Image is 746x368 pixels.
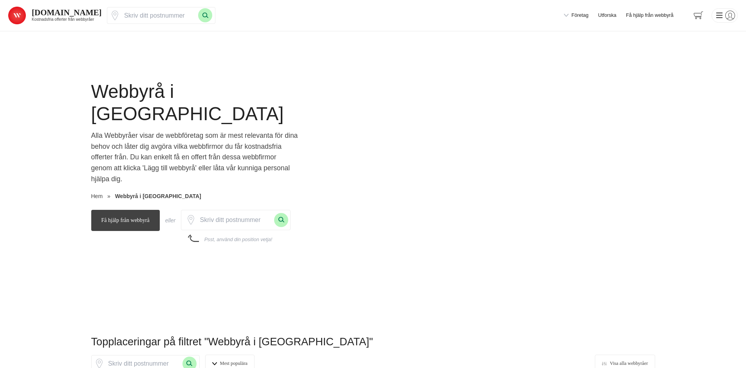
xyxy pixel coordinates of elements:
a: Utforska [598,12,616,19]
div: eller [165,216,175,225]
span: Få hjälp från webbyrå [91,210,160,231]
a: Hem [91,193,103,199]
a: Webbyrå i [GEOGRAPHIC_DATA] [115,193,201,199]
h1: Webbyrå i [GEOGRAPHIC_DATA] [91,81,322,130]
svg: Pin / Karta [110,11,120,20]
nav: Breadcrumb [91,192,298,200]
h2: Topplaceringar på filtret "Webbyrå i [GEOGRAPHIC_DATA]" [91,334,655,355]
span: » [107,192,110,200]
button: Sök med postnummer [198,8,212,22]
span: Företag [571,12,588,19]
input: Skriv ditt postnummer [120,7,198,23]
span: Få hjälp från webbyrå [626,12,674,19]
p: Alla Webbyråer visar de webbföretag som är mest relevanta för dina behov och låter dig avgöra vil... [91,130,298,188]
svg: Pin / Karta [186,215,196,225]
img: Alla Webbyråer [8,7,26,24]
button: Sök med postnummer [274,213,288,227]
div: Psst, använd din position vetja! [204,236,273,244]
a: Alla Webbyråer [DOMAIN_NAME] Kostnadsfria offerter från webbyråer [8,5,101,25]
span: navigation-cart [688,9,709,22]
h2: Kostnadsfria offerter från webbyråer [32,17,101,22]
span: Klicka för att använda din position. [110,11,120,20]
input: Skriv ditt postnummer [196,212,274,228]
strong: [DOMAIN_NAME] [32,8,101,17]
span: Klicka för att använda din position. [186,215,196,225]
